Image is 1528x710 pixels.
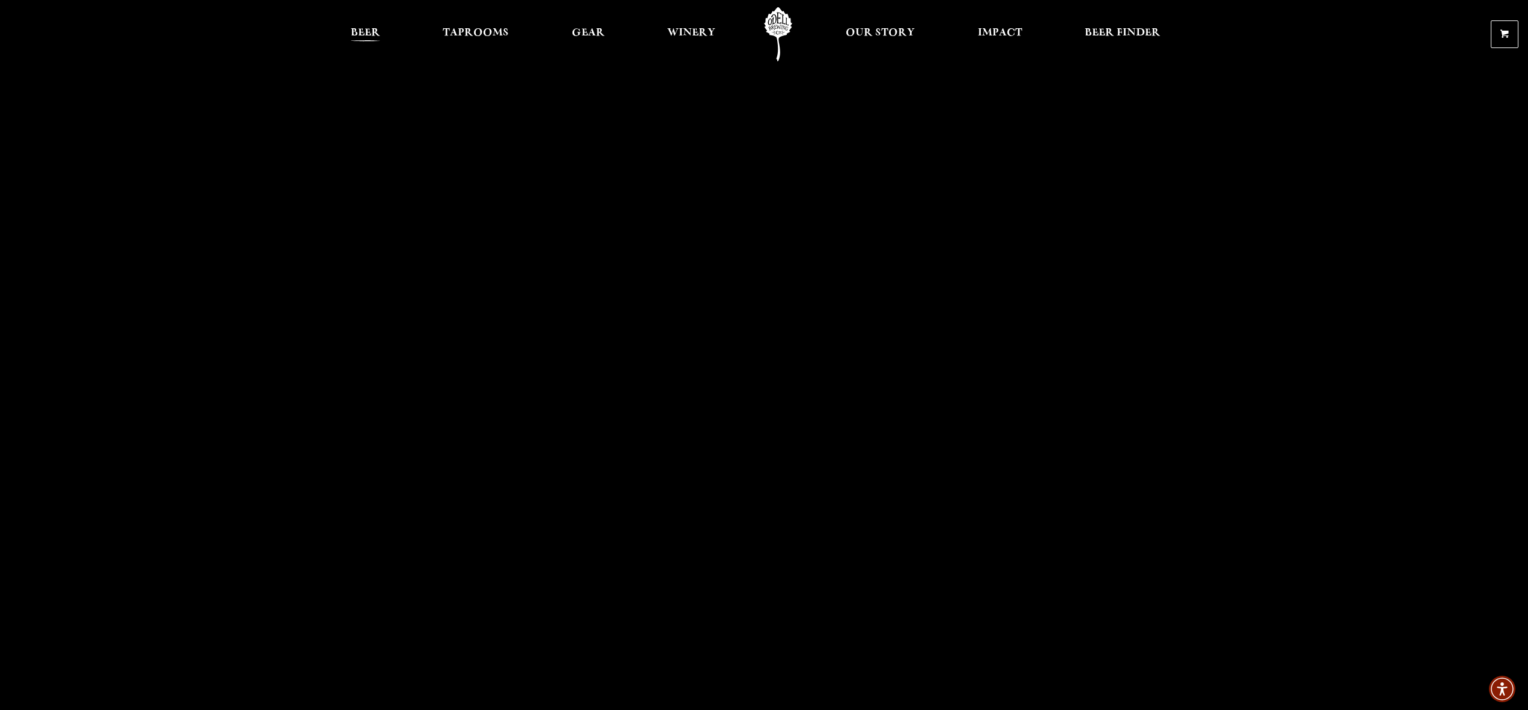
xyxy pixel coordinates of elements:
[572,28,605,38] span: Gear
[838,7,923,61] a: Our Story
[756,7,801,61] a: Odell Home
[435,7,517,61] a: Taprooms
[1489,676,1515,702] div: Accessibility Menu
[970,7,1030,61] a: Impact
[343,7,388,61] a: Beer
[564,7,613,61] a: Gear
[1085,28,1160,38] span: Beer Finder
[659,7,723,61] a: Winery
[846,28,915,38] span: Our Story
[1077,7,1168,61] a: Beer Finder
[351,28,380,38] span: Beer
[667,28,715,38] span: Winery
[978,28,1022,38] span: Impact
[443,28,509,38] span: Taprooms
